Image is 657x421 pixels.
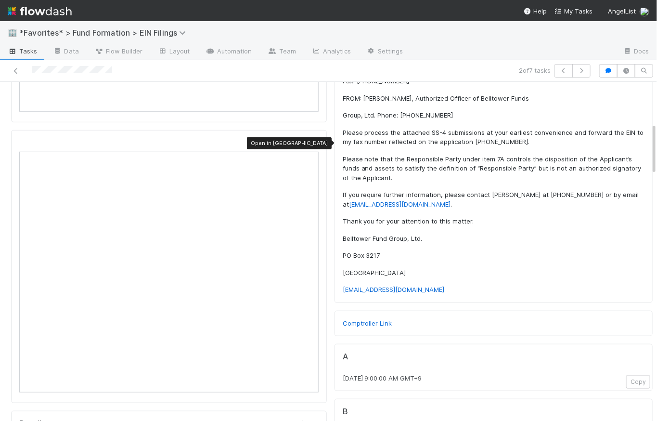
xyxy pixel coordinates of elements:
span: [DATE] 9:00:00 AM GMT+9 [343,374,422,382]
span: *Favorites* > Fund Formation > EIN Filings [19,28,191,38]
img: logo-inverted-e16ddd16eac7371096b0.svg [8,3,72,19]
a: Automation [198,44,260,60]
h5: A [343,352,644,362]
a: Docs [615,44,657,60]
p: Group, Ltd. Phone: [PHONE_NUMBER] [343,111,644,120]
p: PO Box 3217 [343,251,644,261]
p: Thank you for your attention to this matter. [343,217,644,226]
h5: B [343,407,644,417]
a: My Tasks [554,6,593,16]
a: Team [260,44,304,60]
p: Fax: [PHONE_NUMBER] [343,77,644,86]
p: Belltower Fund Group, Ltd. [343,234,644,244]
p: Please process the attached SS-4 submissions at your earliest convenience and forward the EIN to ... [343,128,644,147]
div: Help [524,6,547,16]
span: 🏢 [8,28,17,37]
p: If you require further information, please contact [PERSON_NAME] at [PHONE_NUMBER] or by email at . [343,190,644,209]
span: Flow Builder [94,46,142,56]
a: Settings [359,44,411,60]
a: [EMAIL_ADDRESS][DOMAIN_NAME] [349,200,451,208]
span: Tasks [8,46,38,56]
p: [GEOGRAPHIC_DATA] [343,268,644,278]
a: Layout [150,44,198,60]
span: 2 of 7 tasks [519,66,551,75]
button: Copy [626,375,650,389]
a: Comptroller Link [343,319,392,327]
a: Flow Builder [87,44,150,60]
p: FROM: [PERSON_NAME], Authorized Officer of Belltower Funds [343,94,644,104]
p: Please note that the Responsible Party under item 7A controls the disposition of the Applicant’s ... [343,155,644,183]
a: [EMAIL_ADDRESS][DOMAIN_NAME] [343,286,445,293]
a: Data [45,44,87,60]
span: My Tasks [554,7,593,15]
a: Analytics [304,44,359,60]
img: avatar_b467e446-68e1-4310-82a7-76c532dc3f4b.png [640,7,649,16]
span: AngelList [608,7,636,15]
